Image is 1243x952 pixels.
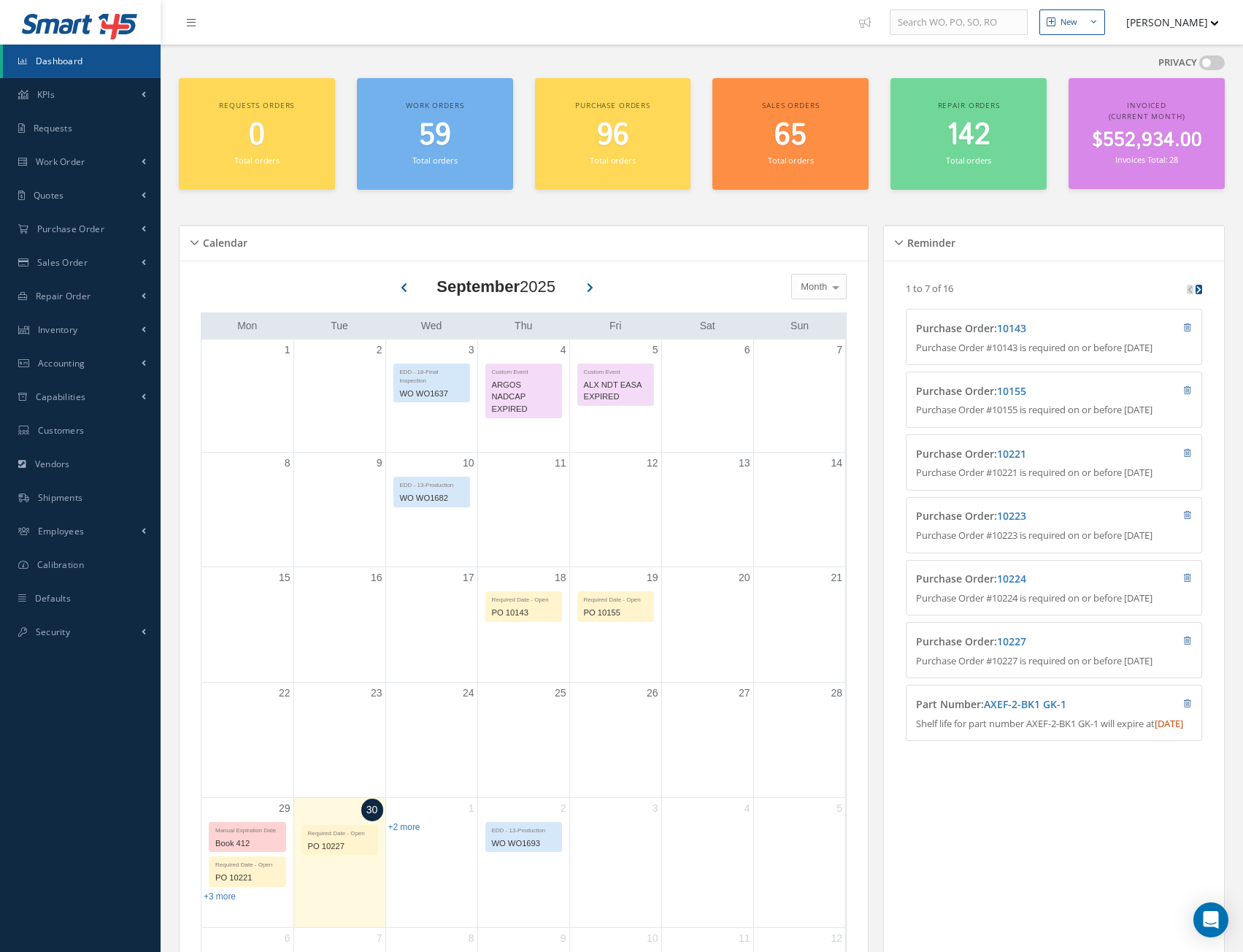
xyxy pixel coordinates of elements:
[374,928,385,949] a: October 7, 2025
[486,823,561,835] div: EDD - 13-Production
[903,232,955,250] h5: Reminder
[997,572,1026,586] a: 10224
[569,567,661,683] td: September 19, 2025
[282,339,293,361] a: September 1, 2025
[293,339,385,453] td: September 2, 2025
[981,697,1066,711] span: :
[361,799,383,821] a: September 30, 2025
[374,453,385,474] a: September 9, 2025
[578,377,653,406] div: ALX NDT EASA EXPIRED
[466,339,477,361] a: September 3, 2025
[997,509,1026,523] a: 10223
[419,115,451,156] span: 59
[276,683,293,704] a: September 22, 2025
[374,339,385,361] a: September 2, 2025
[1092,126,1202,155] span: $552,934.00
[466,798,477,819] a: October 1, 2025
[1069,78,1225,189] a: Invoiced (Current Month) $552,934.00 Invoices Total: 28
[994,384,1026,398] span: :
[477,682,569,797] td: September 25, 2025
[650,339,661,361] a: September 5, 2025
[994,321,1026,335] span: :
[644,928,661,949] a: October 10, 2025
[753,682,845,797] td: September 28, 2025
[736,567,753,588] a: September 20, 2025
[916,591,1192,606] p: Purchase Order #10224 is required on or before [DATE]
[219,100,294,110] span: Requests orders
[460,453,477,474] a: September 10, 2025
[35,458,70,470] span: Vendors
[916,529,1192,543] p: Purchase Order #10223 is required on or before [DATE]
[552,453,569,474] a: September 11, 2025
[38,491,83,504] span: Shipments
[1115,154,1178,165] small: Invoices Total: 28
[994,447,1026,461] span: :
[916,636,1117,648] h4: Purchase Order
[994,572,1026,586] span: :
[697,317,718,335] a: Saturday
[644,453,661,474] a: September 12, 2025
[997,384,1026,398] a: 10155
[984,697,1066,711] a: AXEF-2-BK1 GK-1
[293,452,385,567] td: September 9, 2025
[486,592,561,604] div: Required Date - Open
[385,452,477,567] td: September 10, 2025
[558,928,569,949] a: October 9, 2025
[552,567,569,588] a: September 18, 2025
[762,100,819,110] span: Sales orders
[753,797,845,928] td: October 5, 2025
[753,452,845,567] td: September 14, 2025
[997,634,1026,648] a: 10227
[293,682,385,797] td: September 23, 2025
[36,391,86,403] span: Capabilities
[828,453,845,474] a: September 14, 2025
[204,891,236,902] a: Show 3 more events
[569,339,661,453] td: September 5, 2025
[385,567,477,683] td: September 17, 2025
[37,223,104,235] span: Purchase Order
[209,870,285,886] div: PO 10221
[742,339,753,361] a: September 6, 2025
[1155,717,1183,730] span: [DATE]
[552,683,569,704] a: September 25, 2025
[828,928,845,949] a: October 12, 2025
[661,682,753,797] td: September 27, 2025
[38,424,85,437] span: Customers
[276,567,293,588] a: September 15, 2025
[597,115,629,156] span: 96
[466,928,477,949] a: October 8, 2025
[394,385,469,402] div: WO WO1637
[994,509,1026,523] span: :
[916,510,1117,523] h4: Purchase Order
[997,447,1026,461] a: 10221
[578,364,653,377] div: Custom Event
[37,558,84,571] span: Calibration
[1061,16,1077,28] div: New
[302,838,377,855] div: PO 10227
[209,835,285,852] div: Book 412
[1127,100,1166,110] span: Invoiced
[234,317,260,335] a: Monday
[201,682,293,797] td: September 22, 2025
[661,567,753,683] td: September 20, 2025
[385,797,477,928] td: October 1, 2025
[477,452,569,567] td: September 11, 2025
[736,683,753,704] a: September 27, 2025
[828,683,845,704] a: September 28, 2025
[736,928,753,949] a: October 11, 2025
[357,78,513,190] a: Work orders 59 Total orders
[1193,902,1228,937] div: Open Intercom Messenger
[834,339,845,361] a: September 7, 2025
[558,798,569,819] a: October 2, 2025
[34,122,72,134] span: Requests
[201,339,293,453] td: September 1, 2025
[477,797,569,928] td: October 2, 2025
[916,654,1192,669] p: Purchase Order #10227 is required on or before [DATE]
[590,155,635,166] small: Total orders
[736,453,753,474] a: September 13, 2025
[1109,111,1185,121] span: (Current Month)
[436,277,520,296] b: September
[486,604,561,621] div: PO 10143
[385,339,477,453] td: September 3, 2025
[406,100,463,110] span: Work orders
